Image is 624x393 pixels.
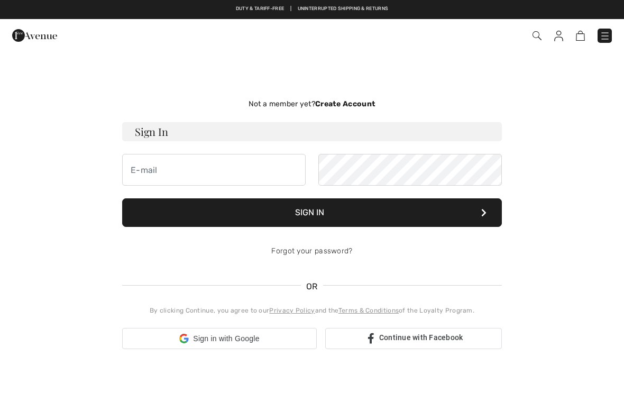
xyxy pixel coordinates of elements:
span: Sign in with Google [193,333,259,344]
h3: Sign In [122,122,502,141]
button: Sign In [122,198,502,227]
a: Forgot your password? [271,246,352,255]
a: Continue with Facebook [325,328,502,349]
span: OR [301,280,323,293]
img: 1ère Avenue [12,25,57,46]
div: Not a member yet? [122,98,502,109]
strong: Create Account [315,99,375,108]
span: Continue with Facebook [379,333,463,342]
div: Sign in with Google [122,328,317,349]
a: Terms & Conditions [338,307,399,314]
div: By clicking Continue, you agree to our and the of the Loyalty Program. [122,306,502,315]
a: 1ère Avenue [12,30,57,40]
a: Privacy Policy [269,307,315,314]
input: E-mail [122,154,306,186]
